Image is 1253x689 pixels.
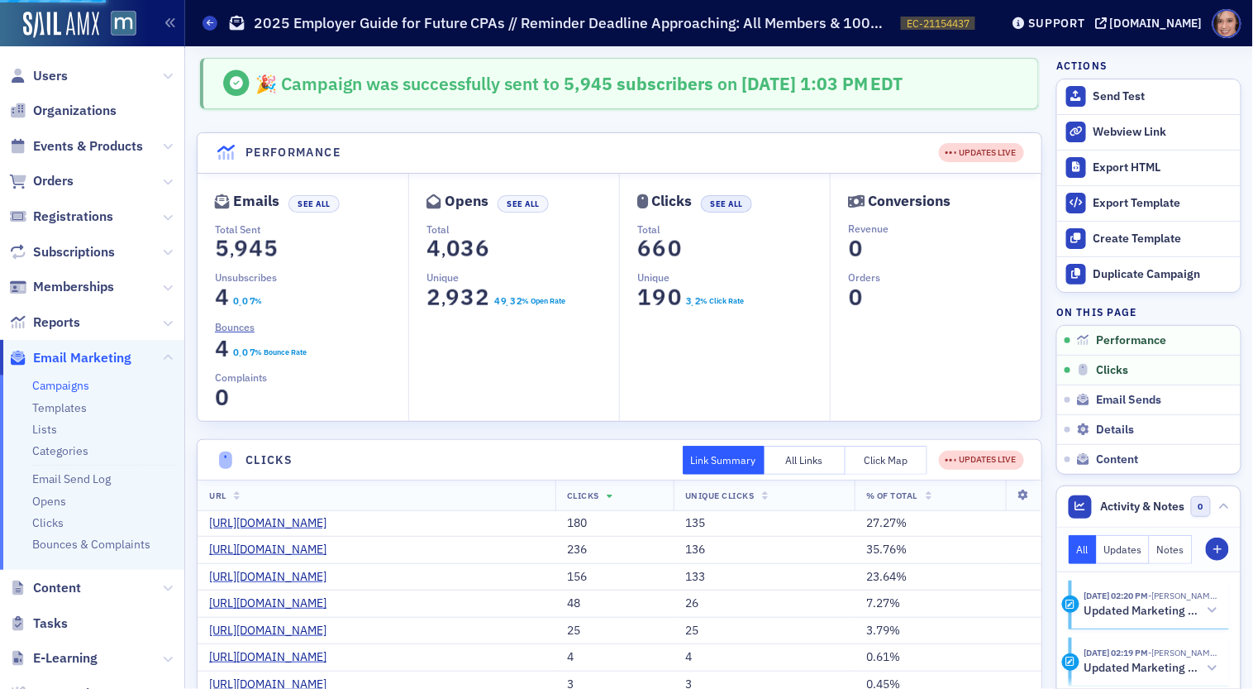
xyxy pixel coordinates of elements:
div: 135 [685,516,843,531]
h4: Clicks [245,452,293,469]
a: E-Learning [9,649,98,667]
div: % Click Rate [701,295,745,307]
span: . [507,298,509,309]
h1: 2025 Employer Guide for Future CPAs // Reminder Deadline Approaching: All Members & 100% Membersh... [254,13,893,33]
span: Performance [1096,333,1166,348]
span: 9 [649,283,671,312]
a: Clicks [32,515,64,530]
button: Link Summary [683,446,765,475]
h4: On this page [1056,304,1241,319]
a: Content [9,579,81,597]
button: Updates [1097,535,1151,564]
div: 156 [567,570,662,585]
div: 26 [685,596,843,611]
div: Opens [445,197,489,206]
button: All Links [765,446,846,475]
span: 0 [664,283,686,312]
span: Clicks [567,490,599,501]
section: 0.07 [233,295,255,307]
span: 0 [1191,496,1212,517]
a: Subscriptions [9,243,115,261]
span: Email Sends [1096,393,1161,408]
a: SailAMX [23,12,99,38]
a: Events & Products [9,137,143,156]
button: All [1069,535,1097,564]
span: Details [1096,423,1134,438]
button: See All [498,195,549,213]
span: URL [209,490,226,501]
a: Templates [32,400,87,415]
span: Tasks [33,615,68,633]
span: 3 [456,234,479,263]
section: 0 [848,288,863,307]
span: Organizations [33,102,117,120]
div: 0.61% [866,650,1029,665]
span: 0 [231,294,240,309]
section: 660 [637,239,682,258]
p: Unique [426,270,619,285]
span: Users [33,67,68,85]
span: 6 [634,234,656,263]
section: 4 [215,288,230,307]
span: Content [1096,452,1138,467]
button: Click Map [846,446,927,475]
a: [URL][DOMAIN_NAME] [209,650,339,665]
span: 1 [634,283,656,312]
div: Emails [233,197,279,206]
span: 0 [664,234,686,263]
a: Users [9,67,68,85]
div: Duplicate Campaign [1093,267,1232,282]
span: Profile [1213,9,1241,38]
button: Updated Marketing platform email campaign: 2025 Employer Guide for Future CPAs // Reminder Deadli... [1084,660,1217,677]
span: Reports [33,313,80,332]
a: [URL][DOMAIN_NAME] [209,570,339,585]
span: 0 [441,234,464,263]
a: [URL][DOMAIN_NAME] [209,624,339,639]
div: 7.27% [866,596,1029,611]
section: 2,932 [426,288,490,307]
span: Unique Clicks [685,490,755,501]
span: , [441,288,445,310]
span: 9 [230,234,252,263]
a: [URL][DOMAIN_NAME] [209,596,339,611]
span: 1:03 PM [800,72,868,95]
a: Tasks [9,615,68,633]
span: 5,945 subscribers [560,72,713,95]
time: 7/17/2025 02:20 PM [1084,590,1148,601]
span: Content [33,579,81,597]
span: 3 [508,294,517,309]
div: Create Template [1093,232,1232,246]
a: Webview Link [1057,114,1241,150]
span: Katie Foo [1148,590,1217,601]
span: 🎉 Campaign was successfully sent to on [255,72,741,95]
a: Opens [32,494,66,509]
section: 3.2 [685,295,701,307]
a: Campaigns [32,378,89,393]
div: 180 [567,516,662,531]
p: Total [637,222,830,237]
span: 2 [422,283,445,312]
span: 6 [471,234,493,263]
a: Email Marketing [9,349,131,367]
a: Email Send Log [32,471,111,486]
span: Events & Products [33,137,143,156]
span: 5 [211,234,233,263]
div: % Open Rate [522,295,566,307]
span: Bounces [215,319,255,334]
div: UPDATES LIVE [946,453,1017,467]
span: Katie Foo [1148,647,1217,658]
a: Organizations [9,102,117,120]
div: 4 [685,650,843,665]
span: EC-21154437 [907,17,970,31]
span: . [240,298,242,309]
a: Export Template [1057,185,1241,221]
span: 2 [515,294,523,309]
div: 133 [685,570,843,585]
button: See All [701,195,752,213]
span: 2 [693,294,702,309]
img: SailAMX [111,11,136,36]
button: [DOMAIN_NAME] [1095,17,1208,29]
span: 2 [471,283,493,312]
span: 4 [211,283,233,312]
a: Bounces [215,319,267,334]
